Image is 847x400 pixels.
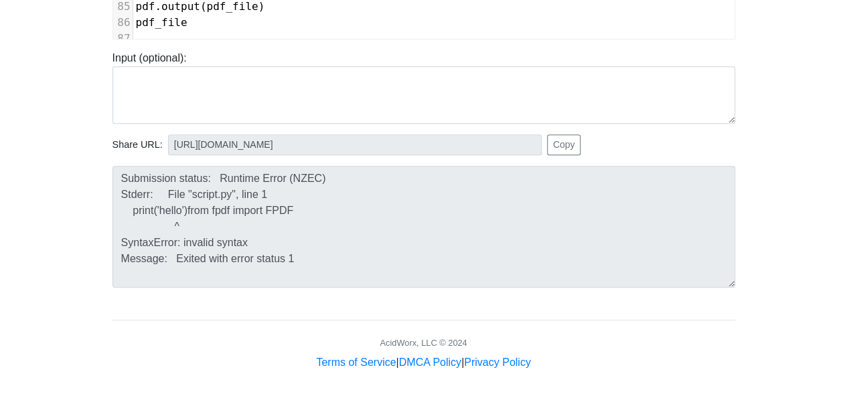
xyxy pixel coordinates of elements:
[316,355,530,371] div: | |
[112,138,163,153] span: Share URL:
[380,336,467,349] div: AcidWorx, LLC © 2024
[113,31,133,47] div: 87
[399,357,461,368] a: DMCA Policy
[113,15,133,31] div: 86
[168,134,542,155] input: No share available yet
[547,134,581,155] button: Copy
[316,357,396,368] a: Terms of Service
[102,50,745,124] div: Input (optional):
[136,16,187,29] span: pdf_file
[464,357,531,368] a: Privacy Policy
